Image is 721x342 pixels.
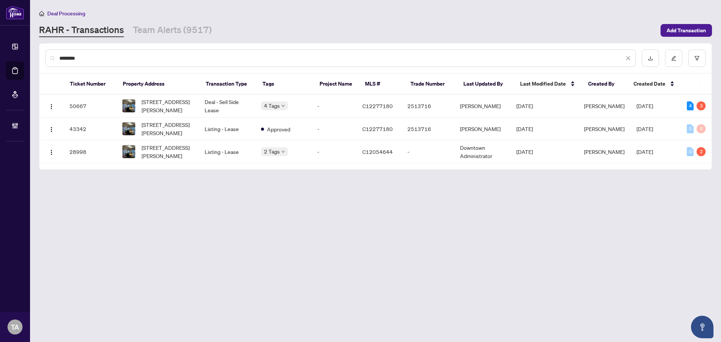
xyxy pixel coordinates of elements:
button: filter [688,50,706,67]
img: thumbnail-img [122,99,135,112]
td: 43342 [63,118,116,140]
span: [DATE] [637,102,653,109]
img: Logo [48,149,54,155]
div: 4 [687,101,694,110]
th: Trade Number [404,74,457,95]
span: [STREET_ADDRESS][PERSON_NAME] [142,143,193,160]
th: Last Updated By [457,74,514,95]
span: [DATE] [516,148,533,155]
th: Property Address [117,74,200,95]
td: 2513716 [401,118,454,140]
span: [PERSON_NAME] [584,148,624,155]
span: [DATE] [516,102,533,109]
th: Created Date [627,74,680,95]
img: thumbnail-img [122,145,135,158]
span: Add Transaction [667,24,706,36]
th: Tags [256,74,313,95]
button: Logo [45,123,57,135]
span: down [281,104,285,108]
span: 4 Tags [264,101,280,110]
div: 0 [687,147,694,156]
button: Open asap [691,316,713,338]
span: home [39,11,44,16]
th: Created By [582,74,627,95]
div: 2 [697,147,706,156]
span: 2 Tags [264,147,280,156]
img: Logo [48,127,54,133]
span: [DATE] [637,148,653,155]
td: Downtown Administrator [454,140,510,163]
th: Transaction Type [200,74,256,95]
span: filter [694,56,700,61]
td: Listing - Lease [199,118,255,140]
div: 0 [687,124,694,133]
td: - [311,118,356,140]
span: [STREET_ADDRESS][PERSON_NAME] [142,121,193,137]
span: C12277180 [362,102,393,109]
td: Deal - Sell Side Lease [199,95,255,118]
td: [PERSON_NAME] [454,118,510,140]
td: - [311,140,356,163]
td: 50667 [63,95,116,118]
td: [PERSON_NAME] [454,95,510,118]
td: - [401,140,454,163]
th: Last Modified Date [514,74,582,95]
th: Ticket Number [64,74,117,95]
span: [STREET_ADDRESS][PERSON_NAME] [142,98,193,114]
span: down [281,150,285,154]
span: [PERSON_NAME] [584,102,624,109]
td: Listing - Lease [199,140,255,163]
button: download [642,50,659,67]
span: edit [671,56,676,61]
img: logo [6,6,24,20]
button: Add Transaction [661,24,712,37]
th: Project Name [314,74,359,95]
td: - [311,95,356,118]
span: Last Modified Date [520,80,566,88]
span: [DATE] [637,125,653,132]
span: C12277180 [362,125,393,132]
button: Logo [45,100,57,112]
img: Logo [48,104,54,110]
span: Approved [267,125,290,133]
span: [PERSON_NAME] [584,125,624,132]
span: Deal Processing [47,10,85,17]
div: 3 [697,101,706,110]
div: 0 [697,124,706,133]
span: close [626,56,631,61]
td: 28998 [63,140,116,163]
span: download [648,56,653,61]
span: TA [11,322,19,332]
a: Team Alerts (9517) [133,24,212,37]
th: MLS # [359,74,404,95]
span: Created Date [634,80,665,88]
td: 2513716 [401,95,454,118]
button: Logo [45,146,57,158]
a: RAHR - Transactions [39,24,124,37]
img: thumbnail-img [122,122,135,135]
span: [DATE] [516,125,533,132]
button: edit [665,50,682,67]
span: C12054644 [362,148,393,155]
